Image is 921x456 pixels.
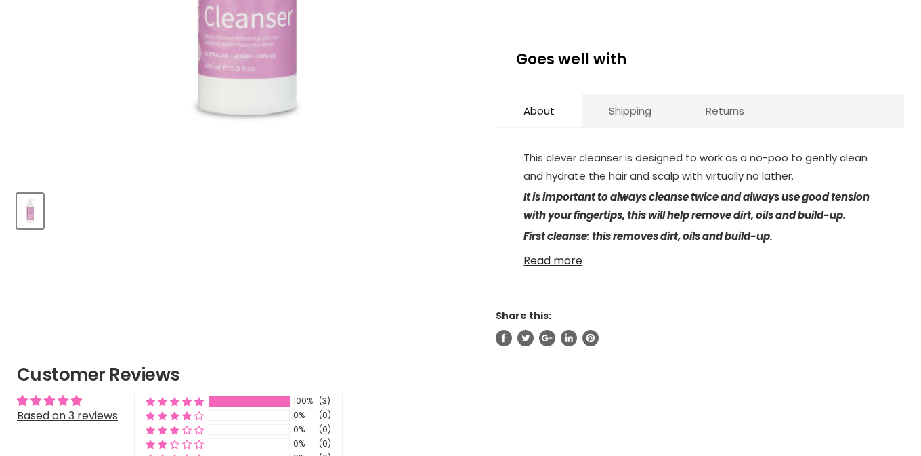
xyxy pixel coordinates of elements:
[582,94,679,127] a: Shipping
[523,229,773,243] strong: First cleanse: this removes dirt, oils and build-up.
[17,194,43,228] button: Clever Curl Cleanser
[293,396,315,407] div: 100%
[496,310,904,346] aside: Share this:
[523,148,877,188] p: This clever cleanser is designed to work as a no-poo to gently clean and hydrate the hair and sca...
[18,195,42,227] img: Clever Curl Cleanser
[319,396,330,407] div: (3)
[523,190,870,222] strong: It is important to always cleanse twice and always use good tension with your fingertips, this wi...
[17,362,904,387] h2: Customer Reviews
[15,190,476,228] div: Product thumbnails
[679,94,771,127] a: Returns
[17,393,118,409] div: Average rating is 5.00 stars
[523,247,877,267] a: Read more
[146,396,204,407] div: 100% (3) reviews with 5 star rating
[496,309,551,323] span: Share this:
[496,94,582,127] a: About
[17,408,118,423] a: Based on 3 reviews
